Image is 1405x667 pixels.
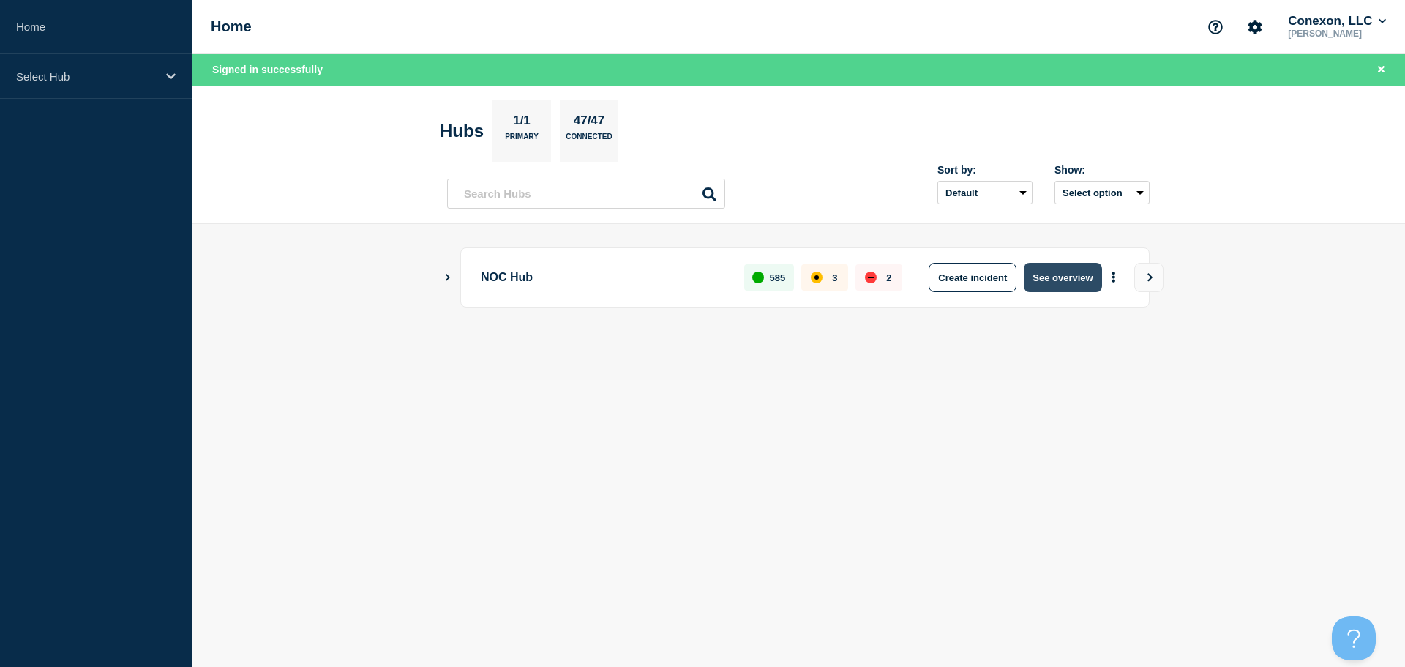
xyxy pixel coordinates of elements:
[481,263,727,292] p: NOC Hub
[566,133,612,148] p: Connected
[440,121,484,141] h2: Hubs
[937,164,1033,176] div: Sort by:
[1372,62,1390,78] button: Close banner
[505,133,539,148] p: Primary
[212,64,323,75] span: Signed in successfully
[929,263,1016,292] button: Create incident
[886,272,891,283] p: 2
[1240,12,1270,42] button: Account settings
[865,272,877,283] div: down
[1285,14,1389,29] button: Conexon, LLC
[1285,29,1389,39] p: [PERSON_NAME]
[770,272,786,283] p: 585
[832,272,837,283] p: 3
[1200,12,1231,42] button: Support
[1134,263,1164,292] button: View
[508,113,536,133] p: 1/1
[447,179,725,209] input: Search Hubs
[1024,263,1101,292] button: See overview
[568,113,610,133] p: 47/47
[444,272,452,283] button: Show Connected Hubs
[937,181,1033,204] select: Sort by
[1054,164,1150,176] div: Show:
[16,70,157,83] p: Select Hub
[811,272,823,283] div: affected
[1054,181,1150,204] button: Select option
[1104,264,1123,291] button: More actions
[211,18,252,35] h1: Home
[752,272,764,283] div: up
[1332,616,1376,660] iframe: Help Scout Beacon - Open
